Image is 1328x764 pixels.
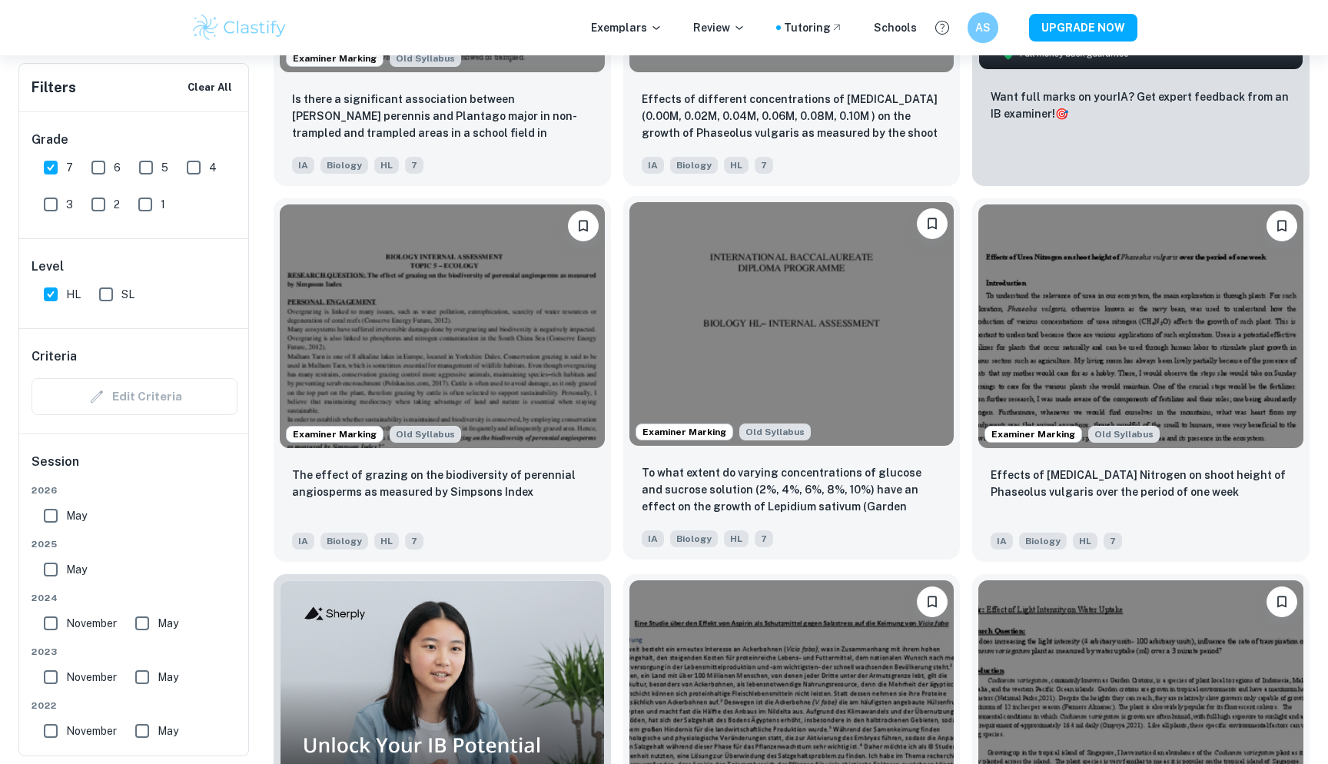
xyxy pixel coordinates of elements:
span: Examiner Marking [287,427,383,441]
button: UPGRADE NOW [1029,14,1137,42]
span: HL [1073,533,1097,550]
p: Review [693,19,745,36]
span: May [66,507,87,524]
div: Starting from the May 2025 session, the Biology IA requirements have changed. It's OK to refer to... [390,50,461,67]
img: Biology IA example thumbnail: To what extent do varying concentrations [629,202,954,446]
span: Old Syllabus [390,50,461,67]
div: Starting from the May 2025 session, the Biology IA requirements have changed. It's OK to refer to... [739,424,811,440]
span: 1 [161,196,165,213]
span: Biology [320,157,368,174]
span: 2023 [32,645,237,659]
span: HL [724,530,749,547]
span: IA [642,530,664,547]
p: Want full marks on your IA ? Get expert feedback from an IB examiner! [991,88,1291,122]
span: Old Syllabus [390,426,461,443]
button: Bookmark [917,208,948,239]
span: Old Syllabus [1088,426,1160,443]
img: Clastify logo [191,12,288,43]
span: SL [121,286,134,303]
button: Bookmark [1267,211,1297,241]
span: 7 [755,530,773,547]
h6: Filters [32,77,76,98]
a: Examiner MarkingStarting from the May 2025 session, the Biology IA requirements have changed. It'... [623,198,961,562]
span: Examiner Marking [287,51,383,65]
button: Bookmark [568,211,599,241]
a: Schools [874,19,917,36]
div: Starting from the May 2025 session, the Biology IA requirements have changed. It's OK to refer to... [1088,426,1160,443]
span: 7 [405,533,423,550]
span: 🎯 [1055,108,1068,120]
span: Old Syllabus [739,424,811,440]
p: To what extent do varying concentrations of glucose and sucrose solution (2%, 4%, 6%, 8%, 10%) ha... [642,464,942,517]
span: HL [374,157,399,174]
span: 2022 [32,699,237,713]
p: Effects of Urea Nitrogen on shoot height of Phaseolus vulgaris over the period of one week [991,467,1291,500]
span: 7 [66,159,73,176]
span: May [158,669,178,686]
span: IA [292,533,314,550]
span: 7 [405,157,423,174]
button: Help and Feedback [929,15,955,41]
div: Starting from the May 2025 session, the Biology IA requirements have changed. It's OK to refer to... [390,426,461,443]
button: Bookmark [1267,586,1297,617]
span: IA [642,157,664,174]
a: Tutoring [784,19,843,36]
span: Examiner Marking [985,427,1081,441]
span: 2024 [32,591,237,605]
span: May [158,722,178,739]
span: IA [991,533,1013,550]
span: 2026 [32,483,237,497]
p: Exemplars [591,19,662,36]
span: 6 [114,159,121,176]
span: 4 [209,159,217,176]
p: Effects of different concentrations of Amoxicillin (0.00M, 0.02M, 0.04M, 0.06M, 0.08M, 0.10M ) on... [642,91,942,143]
span: Biology [1019,533,1067,550]
span: HL [66,286,81,303]
span: IA [292,157,314,174]
h6: Criteria [32,347,77,366]
span: November [66,669,117,686]
span: November [66,722,117,739]
img: Biology IA example thumbnail: Effects of Urea Nitrogen on shoot height [978,204,1303,448]
span: Biology [670,530,718,547]
a: Examiner MarkingStarting from the May 2025 session, the Biology IA requirements have changed. It'... [972,198,1310,562]
span: 7 [1104,533,1122,550]
span: Biology [320,533,368,550]
span: 2 [114,196,120,213]
a: Examiner MarkingStarting from the May 2025 session, the Biology IA requirements have changed. It'... [274,198,611,562]
span: 2025 [32,537,237,551]
div: Criteria filters are unavailable when searching by topic [32,378,237,415]
button: Clear All [184,76,236,99]
span: November [66,615,117,632]
span: HL [374,533,399,550]
button: Bookmark [917,586,948,617]
img: Biology IA example thumbnail: The effect of grazing on the biodiversit [280,204,605,448]
span: Biology [670,157,718,174]
span: May [66,561,87,578]
span: 7 [755,157,773,174]
span: 3 [66,196,73,213]
span: HL [724,157,749,174]
span: May [158,615,178,632]
p: The effect of grazing on the biodiversity of perennial angiosperms as measured by Simpsons Index [292,467,593,500]
h6: AS [974,19,992,36]
h6: Grade [32,131,237,149]
p: Is there a significant association between Bellis perennis and Plantago major in non-trampled and... [292,91,593,143]
h6: Level [32,257,237,276]
span: 5 [161,159,168,176]
span: Examiner Marking [636,425,732,439]
h6: Session [32,453,237,483]
button: AS [968,12,998,43]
